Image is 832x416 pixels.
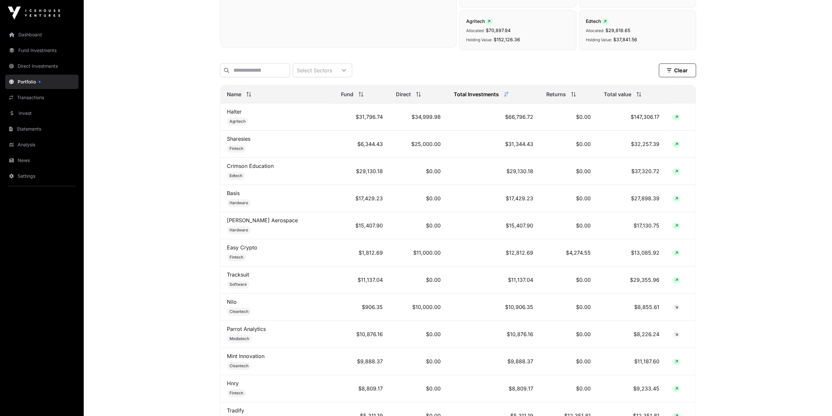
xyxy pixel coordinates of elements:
[5,169,78,183] a: Settings
[227,108,242,115] a: Halter
[540,348,598,375] td: $0.00
[447,375,540,402] td: $8,809.17
[604,90,631,98] span: Total value
[586,28,604,33] span: Allocated:
[229,282,247,287] span: Software
[389,348,447,375] td: $0.00
[546,90,566,98] span: Returns
[597,131,666,158] td: $32,257.39
[540,212,598,239] td: $0.00
[466,28,484,33] span: Allocated:
[229,146,243,151] span: Fintech
[447,239,540,266] td: $12,812.69
[334,321,390,348] td: $10,876.16
[540,158,598,185] td: $0.00
[447,321,540,348] td: $10,876.16
[597,158,666,185] td: $37,320.72
[334,375,390,402] td: $8,809.17
[540,321,598,348] td: $0.00
[334,103,390,131] td: $31,796.74
[466,18,493,24] span: Agritech
[389,266,447,294] td: $0.00
[605,27,630,33] span: $29,818.65
[447,158,540,185] td: $29,130.18
[540,103,598,131] td: $0.00
[586,18,609,24] span: Edtech
[494,37,520,42] span: $152,126.36
[8,7,60,20] img: Icehouse Ventures Logo
[229,119,246,124] span: Agritech
[229,173,242,178] span: Edtech
[389,294,447,321] td: $10,000.00
[5,75,78,89] a: Portfolio
[540,185,598,212] td: $0.00
[586,37,612,42] span: Holding Value:
[389,103,447,131] td: $34,999.98
[334,185,390,212] td: $17,429.23
[447,212,540,239] td: $15,407.90
[447,103,540,131] td: $66,796.72
[597,266,666,294] td: $29,355.96
[447,185,540,212] td: $17,429.23
[540,375,598,402] td: $0.00
[447,348,540,375] td: $9,888.37
[227,244,257,251] a: Easy Crypto
[466,37,492,42] span: Holding Value:
[229,309,248,314] span: Cleantech
[447,131,540,158] td: $31,344.43
[334,348,390,375] td: $9,888.37
[5,153,78,168] a: News
[334,158,390,185] td: $29,130.18
[540,239,598,266] td: $4,274.55
[227,353,264,359] a: Mint Innovation
[5,106,78,120] a: Invest
[227,326,266,332] a: Parrot Analytics
[389,239,447,266] td: $11,000.00
[227,380,239,387] a: Hnry
[597,321,666,348] td: $8,226.24
[486,27,511,33] span: $70,897.94
[5,122,78,136] a: Statements
[447,294,540,321] td: $10,906.35
[540,266,598,294] td: $0.00
[5,90,78,105] a: Transactions
[5,27,78,42] a: Dashboard
[540,131,598,158] td: $0.00
[334,294,390,321] td: $906.35
[597,294,666,321] td: $8,855.61
[389,158,447,185] td: $0.00
[799,385,832,416] iframe: Chat Widget
[227,271,249,278] a: Tracksuit
[5,137,78,152] a: Analysis
[389,131,447,158] td: $25,000.00
[229,200,248,206] span: Hardware
[597,185,666,212] td: $27,898.39
[229,255,243,260] span: Fintech
[597,239,666,266] td: $13,085.92
[454,90,499,98] span: Total Investments
[659,63,696,77] button: Clear
[229,336,249,341] span: Mediatech
[227,298,237,305] a: Nilo
[597,212,666,239] td: $17,130.75
[389,321,447,348] td: $0.00
[229,227,248,233] span: Hardware
[597,103,666,131] td: $147,306.17
[229,390,243,396] span: Fintech
[227,217,298,224] a: [PERSON_NAME] Aerospace
[613,37,637,42] span: $37,841.56
[389,375,447,402] td: $0.00
[447,266,540,294] td: $11,137.04
[5,59,78,73] a: Direct Investments
[293,63,336,77] div: Select Sectors
[5,43,78,58] a: Fund Investments
[334,212,390,239] td: $15,407.90
[227,407,244,414] a: Tradify
[540,294,598,321] td: $0.00
[389,212,447,239] td: $0.00
[597,348,666,375] td: $11,187.60
[334,266,390,294] td: $11,137.04
[227,136,250,142] a: Sharesies
[227,163,274,169] a: Crimson Education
